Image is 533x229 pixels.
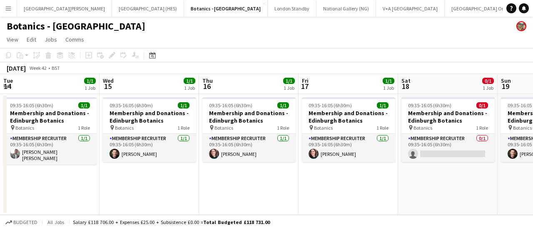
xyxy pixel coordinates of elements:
span: 17 [301,81,309,91]
span: 1/1 [383,78,394,84]
app-job-card: 09:35-16:05 (6h30m)1/1Membership and Donations - Edinburgh Botanics Botanics1 RoleMembership Recr... [3,97,97,165]
span: 19 [500,81,511,91]
span: 09:35-16:05 (6h30m) [10,102,53,108]
span: Sat [401,77,411,84]
button: V+A [GEOGRAPHIC_DATA] [376,0,445,17]
span: Jobs [45,36,57,43]
span: 09:35-16:05 (6h30m) [408,102,451,108]
span: 1 Role [78,125,90,131]
span: 1/1 [78,102,90,108]
span: Botanics [214,125,233,131]
span: 1 Role [376,125,389,131]
span: 15 [102,81,114,91]
span: 09:35-16:05 (6h30m) [309,102,352,108]
a: Edit [23,34,40,45]
span: Budgeted [13,219,37,225]
span: Tue [3,77,13,84]
span: Fri [302,77,309,84]
app-user-avatar: Alyce Paton [516,21,526,31]
span: 1/1 [178,102,189,108]
span: Week 42 [27,65,48,71]
h3: Membership and Donations - Edinburgh Botanics [3,109,97,124]
span: 1/1 [277,102,289,108]
div: 1 Job [284,85,294,91]
div: BST [52,65,60,71]
span: 1 Role [177,125,189,131]
span: View [7,36,18,43]
span: 1 Role [476,125,488,131]
h3: Membership and Donations - Edinburgh Botanics [103,109,196,124]
span: Edit [27,36,36,43]
button: Budgeted [4,218,39,227]
span: 0/1 [476,102,488,108]
span: 1/1 [84,78,96,84]
span: Botanics [413,125,432,131]
span: 1/1 [377,102,389,108]
span: 09:35-16:05 (6h30m) [110,102,153,108]
span: 16 [201,81,213,91]
h3: Membership and Donations - Edinburgh Botanics [401,109,495,124]
app-card-role: Membership Recruiter0/109:35-16:05 (6h30m) [401,134,495,162]
button: [GEOGRAPHIC_DATA] (HES) [112,0,184,17]
div: 1 Job [483,85,493,91]
div: Salary £118 706.00 + Expenses £25.00 + Subsistence £0.00 = [73,219,270,225]
button: [GEOGRAPHIC_DATA][PERSON_NAME] [17,0,112,17]
app-job-card: 09:35-16:05 (6h30m)1/1Membership and Donations - Edinburgh Botanics Botanics1 RoleMembership Recr... [202,97,296,162]
span: 18 [400,81,411,91]
span: All jobs [46,219,66,225]
span: Botanics [513,125,532,131]
span: Wed [103,77,114,84]
h3: Membership and Donations - Edinburgh Botanics [302,109,395,124]
h1: Botanics - [GEOGRAPHIC_DATA] [7,20,145,32]
button: Botanics - [GEOGRAPHIC_DATA] [184,0,268,17]
app-job-card: 09:35-16:05 (6h30m)1/1Membership and Donations - Edinburgh Botanics Botanics1 RoleMembership Recr... [302,97,395,162]
span: Botanics [314,125,333,131]
app-card-role: Membership Recruiter1/109:35-16:05 (6h30m)[PERSON_NAME] [103,134,196,162]
span: Botanics [115,125,134,131]
span: Thu [202,77,213,84]
a: Comms [62,34,87,45]
span: 09:35-16:05 (6h30m) [209,102,252,108]
div: [DATE] [7,64,26,72]
div: 1 Job [85,85,95,91]
app-card-role: Membership Recruiter1/109:35-16:05 (6h30m)[PERSON_NAME] [302,134,395,162]
button: National Gallery (NG) [316,0,376,17]
div: 1 Job [383,85,394,91]
span: Comms [65,36,84,43]
span: Botanics [15,125,34,131]
button: [GEOGRAPHIC_DATA] On Site [445,0,521,17]
app-job-card: 09:35-16:05 (6h30m)0/1Membership and Donations - Edinburgh Botanics Botanics1 RoleMembership Recr... [401,97,495,162]
span: Total Budgeted £118 731.00 [203,219,270,225]
a: Jobs [41,34,60,45]
span: Sun [501,77,511,84]
span: 0/1 [482,78,494,84]
app-card-role: Membership Recruiter1/109:35-16:05 (6h30m)[PERSON_NAME] [202,134,296,162]
h3: Membership and Donations - Edinburgh Botanics [202,109,296,124]
div: 1 Job [184,85,195,91]
span: 1 Role [277,125,289,131]
a: View [3,34,22,45]
span: 1/1 [184,78,195,84]
app-card-role: Membership Recruiter1/109:35-16:05 (6h30m)[PERSON_NAME] [PERSON_NAME] [3,134,97,165]
app-job-card: 09:35-16:05 (6h30m)1/1Membership and Donations - Edinburgh Botanics Botanics1 RoleMembership Recr... [103,97,196,162]
span: 1/1 [283,78,295,84]
button: London Standby [268,0,316,17]
span: 14 [2,81,13,91]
